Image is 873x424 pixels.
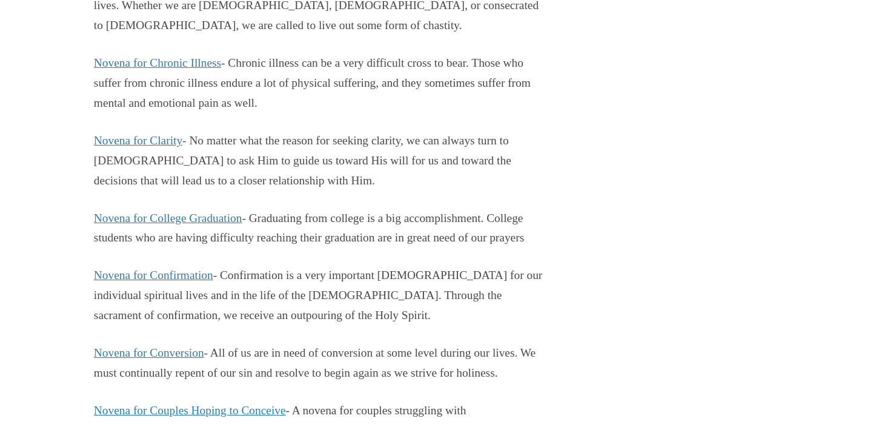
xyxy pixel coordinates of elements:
p: - Confirmation is a very important [DEMOGRAPHIC_DATA] for our individual spiritual lives and in t... [94,266,545,326]
a: Novena for College Graduation [94,212,242,224]
a: Novena for Confirmation [94,269,213,281]
p: - No matter what the reason for seeking clarity, we can always turn to [DEMOGRAPHIC_DATA] to ask ... [94,131,545,191]
a: Novena for Chronic Illness [94,56,221,69]
p: - Chronic illness can be a very difficult cross to bear. Those who suffer from chronic illness en... [94,53,545,113]
p: - All of us are in need of conversion at some level during our lives. We must continually repent ... [94,343,545,383]
p: - Graduating from college is a big accomplishment. College students who are having difficulty rea... [94,209,545,249]
a: Novena for Clarity [94,134,182,147]
a: Novena for Conversion [94,346,204,359]
a: Novena for Couples Hoping to Conceive [94,404,286,417]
